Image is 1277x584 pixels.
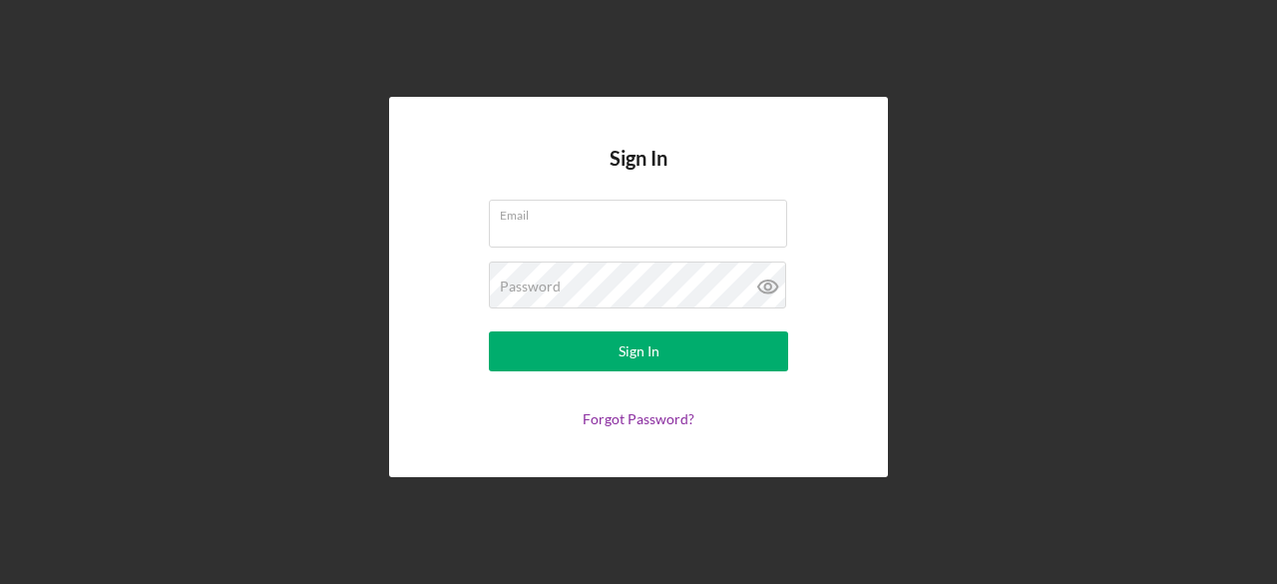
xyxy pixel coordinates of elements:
[610,147,667,200] h4: Sign In
[583,410,694,427] a: Forgot Password?
[619,331,659,371] div: Sign In
[489,331,788,371] button: Sign In
[500,201,787,223] label: Email
[500,279,561,294] label: Password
